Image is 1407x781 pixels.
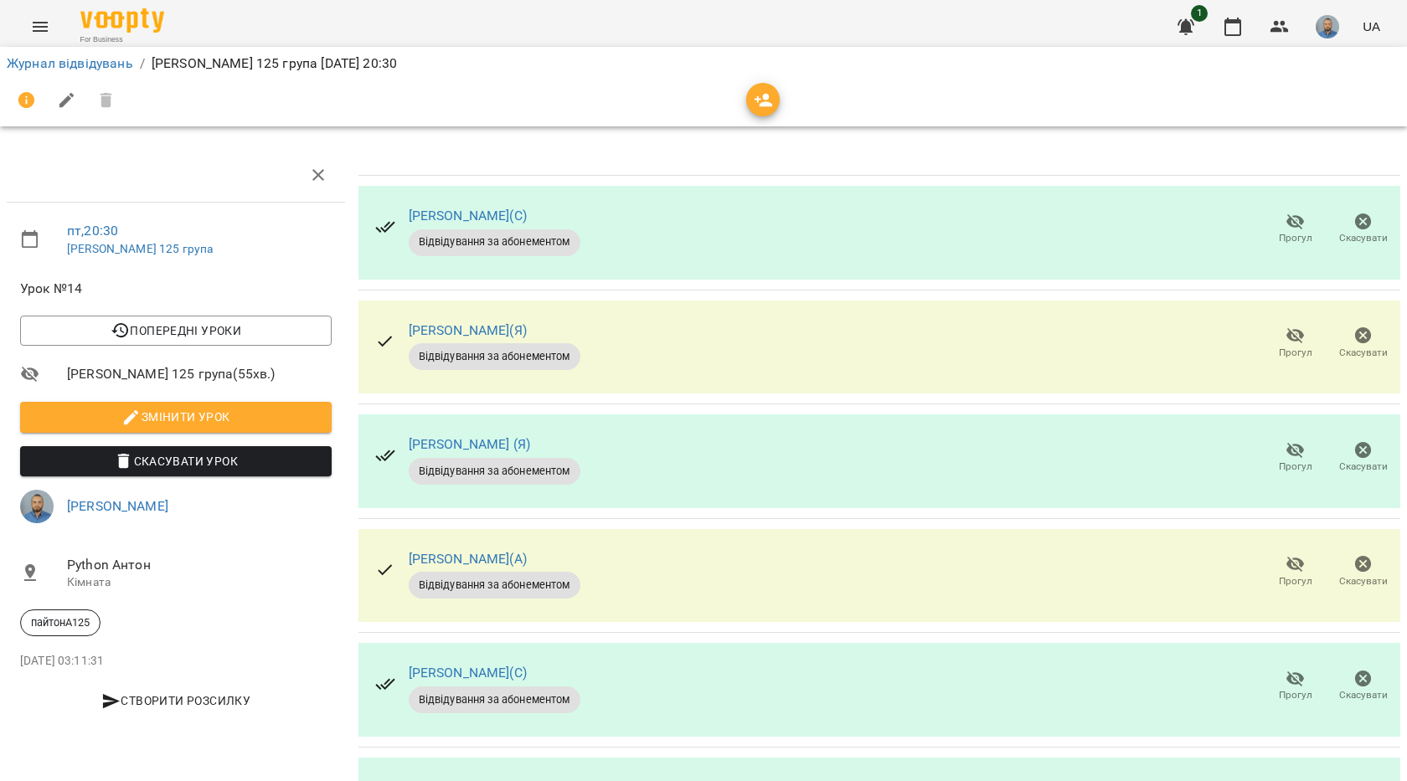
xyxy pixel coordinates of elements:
[1329,434,1397,481] button: Скасувати
[1329,549,1397,596] button: Скасувати
[409,464,580,479] span: Відвідування за абонементом
[33,451,318,471] span: Скасувати Урок
[1363,18,1380,35] span: UA
[1279,574,1312,588] span: Прогул
[67,498,168,514] a: [PERSON_NAME]
[80,34,164,45] span: For Business
[409,665,527,681] a: [PERSON_NAME](С)
[409,208,527,224] a: [PERSON_NAME](С)
[1339,688,1388,702] span: Скасувати
[20,686,332,716] button: Створити розсилку
[140,54,145,74] li: /
[33,321,318,341] span: Попередні уроки
[20,490,54,523] img: 2a5fecbf94ce3b4251e242cbcf70f9d8.jpg
[1316,15,1339,39] img: 2a5fecbf94ce3b4251e242cbcf70f9d8.jpg
[1329,320,1397,367] button: Скасувати
[20,653,332,670] p: [DATE] 03:11:31
[1339,231,1388,245] span: Скасувати
[20,446,332,476] button: Скасувати Урок
[20,609,100,636] div: пайтонА125
[1261,206,1329,253] button: Прогул
[67,242,213,255] a: [PERSON_NAME] 125 група
[67,364,332,384] span: [PERSON_NAME] 125 група ( 55 хв. )
[1279,346,1312,360] span: Прогул
[409,578,580,593] span: Відвідування за абонементом
[1261,434,1329,481] button: Прогул
[409,349,580,364] span: Відвідування за абонементом
[27,691,325,711] span: Створити розсилку
[409,322,527,338] a: [PERSON_NAME](Я)
[1356,11,1387,42] button: UA
[1339,574,1388,588] span: Скасувати
[1339,346,1388,360] span: Скасувати
[152,54,397,74] p: [PERSON_NAME] 125 група [DATE] 20:30
[67,574,332,591] p: Кімната
[67,223,118,239] a: пт , 20:30
[409,436,531,452] a: [PERSON_NAME] (Я)
[1279,231,1312,245] span: Прогул
[1279,460,1312,474] span: Прогул
[1261,549,1329,596] button: Прогул
[80,8,164,33] img: Voopty Logo
[1261,320,1329,367] button: Прогул
[7,55,133,71] a: Журнал відвідувань
[7,54,1400,74] nav: breadcrumb
[409,234,580,249] span: Відвідування за абонементом
[20,316,332,346] button: Попередні уроки
[1261,663,1329,710] button: Прогул
[1191,5,1208,22] span: 1
[67,555,332,575] span: Python Антон
[20,402,332,432] button: Змінити урок
[33,407,318,427] span: Змінити урок
[1329,206,1397,253] button: Скасувати
[21,615,100,630] span: пайтонА125
[409,692,580,707] span: Відвідування за абонементом
[409,551,527,567] a: [PERSON_NAME](А)
[1329,663,1397,710] button: Скасувати
[1279,688,1312,702] span: Прогул
[20,279,332,299] span: Урок №14
[1339,460,1388,474] span: Скасувати
[20,7,60,47] button: Menu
